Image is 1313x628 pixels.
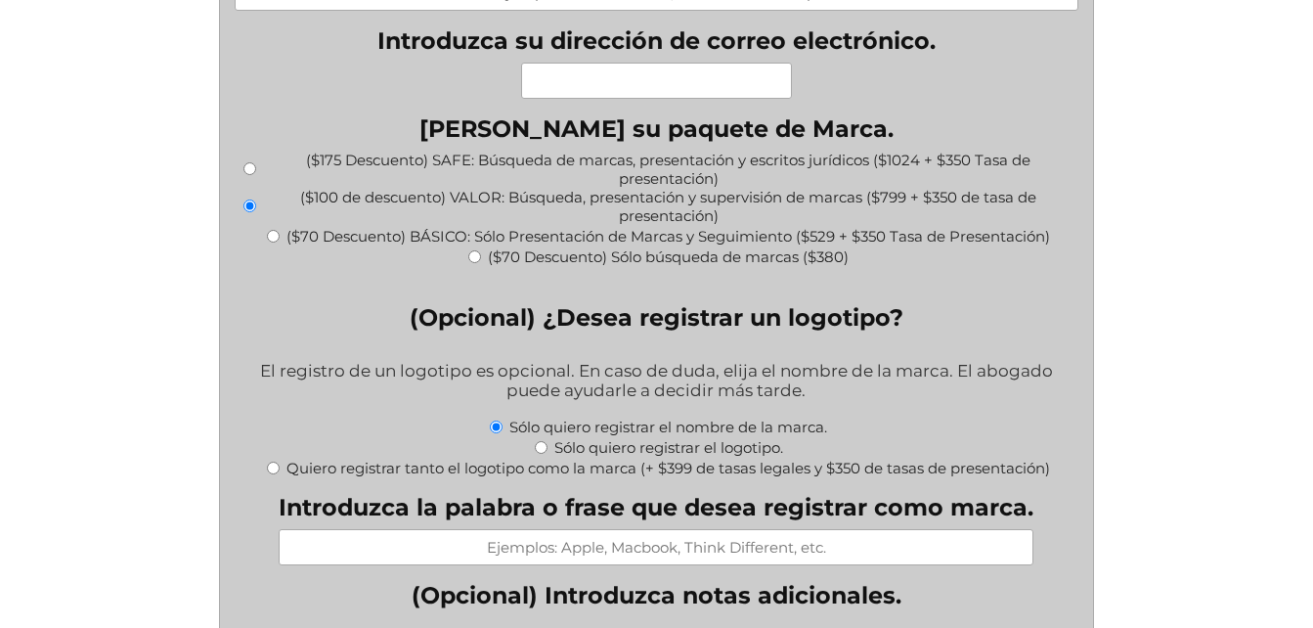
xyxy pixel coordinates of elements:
[235,581,1077,609] label: (Opcional) Introduzca notas adicionales.
[286,227,1050,246] label: ($70 Descuento) BÁSICO: Sólo Presentación de Marcas y Seguimiento ($529 + $350 Tasa de Presentación)
[263,188,1074,225] label: ($100 de descuento) VALOR: Búsqueda, presentación y supervisión de marcas ($799 + $350 de tasa de...
[419,114,894,143] legend: [PERSON_NAME] su paquete de Marca.
[488,247,849,266] label: ($70 Descuento) Sólo búsqueda de marcas ($380)
[509,418,827,436] label: Sólo quiero registrar el nombre de la marca.
[279,493,1033,521] label: Introduzca la palabra o frase que desea registrar como marca.
[279,529,1033,565] input: Ejemplos: Apple, Macbook, Think Different, etc.
[286,459,1050,477] label: Quiero registrar tanto el logotipo como la marca (+ $399 de tasas legales y $350 de tasas de pres...
[377,26,936,55] label: Introduzca su dirección de correo electrónico.
[554,438,783,457] label: Sólo quiero registrar el logotipo.
[410,303,903,332] legend: (Opcional) ¿Desea registrar un logotipo?
[235,348,1077,416] div: El registro de un logotipo es opcional. En caso de duda, elija el nombre de la marca. El abogado ...
[263,151,1074,188] label: ($175 Descuento) SAFE: Búsqueda de marcas, presentación y escritos jurídicos ($1024 + $350 Tasa d...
